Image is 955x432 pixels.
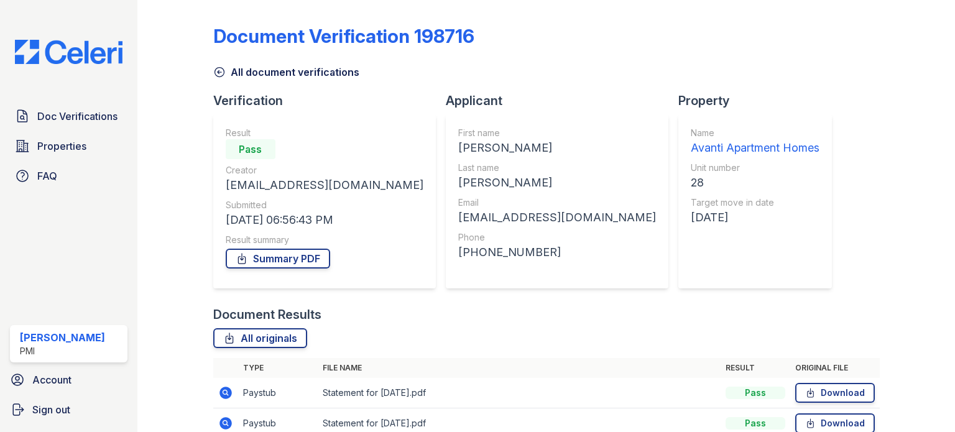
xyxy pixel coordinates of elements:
div: Document Verification 198716 [213,25,474,47]
th: Type [238,358,318,378]
div: Pass [726,387,785,399]
div: Verification [213,92,446,109]
div: Avanti Apartment Homes [691,139,819,157]
a: Name Avanti Apartment Homes [691,127,819,157]
span: Doc Verifications [37,109,118,124]
div: [EMAIL_ADDRESS][DOMAIN_NAME] [226,177,423,194]
a: Sign out [5,397,132,422]
div: Result [226,127,423,139]
a: Download [795,383,875,403]
a: Properties [10,134,127,159]
a: Doc Verifications [10,104,127,129]
div: [PHONE_NUMBER] [458,244,656,261]
th: Original file [790,358,880,378]
div: [EMAIL_ADDRESS][DOMAIN_NAME] [458,209,656,226]
th: Result [721,358,790,378]
a: FAQ [10,163,127,188]
div: Pass [226,139,275,159]
span: Sign out [32,402,70,417]
span: Properties [37,139,86,154]
div: Creator [226,164,423,177]
div: Result summary [226,234,423,246]
div: Target move in date [691,196,819,209]
th: File name [318,358,721,378]
span: FAQ [37,168,57,183]
div: [DATE] 06:56:43 PM [226,211,423,229]
div: Email [458,196,656,209]
span: Account [32,372,72,387]
div: PMI [20,345,105,357]
a: All originals [213,328,307,348]
td: Paystub [238,378,318,408]
a: Account [5,367,132,392]
div: Last name [458,162,656,174]
a: Summary PDF [226,249,330,269]
div: Applicant [446,92,678,109]
a: All document verifications [213,65,359,80]
div: Phone [458,231,656,244]
div: Unit number [691,162,819,174]
td: Statement for [DATE].pdf [318,378,721,408]
div: Document Results [213,306,321,323]
div: 28 [691,174,819,191]
div: First name [458,127,656,139]
div: Submitted [226,199,423,211]
div: Property [678,92,842,109]
div: Pass [726,417,785,430]
div: [PERSON_NAME] [458,174,656,191]
div: [DATE] [691,209,819,226]
img: CE_Logo_Blue-a8612792a0a2168367f1c8372b55b34899dd931a85d93a1a3d3e32e68fde9ad4.png [5,40,132,64]
div: Name [691,127,819,139]
div: [PERSON_NAME] [20,330,105,345]
div: [PERSON_NAME] [458,139,656,157]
